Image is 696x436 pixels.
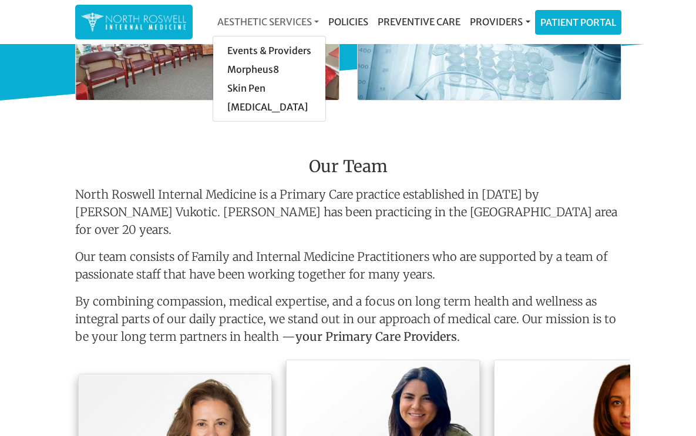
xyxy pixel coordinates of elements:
p: North Roswell Internal Medicine is a Primary Care practice established in [DATE] by [PERSON_NAME]... [75,186,621,239]
a: Events & Providers [213,41,325,60]
p: Our team consists of Family and Internal Medicine Practitioners who are supported by a team of pa... [75,248,621,283]
h3: Our Team [75,157,621,182]
a: Morpheus8 [213,60,325,79]
a: Aesthetic Services [213,10,324,33]
img: North Roswell Internal Medicine [81,11,187,33]
a: Providers [465,10,534,33]
strong: your Primary Care Providers [295,329,457,344]
a: Preventive Care [373,10,465,33]
a: Policies [324,10,373,33]
a: Skin Pen [213,79,325,98]
a: Patient Portal [536,11,621,34]
p: By combining compassion, medical expertise, and a focus on long term health and wellness as integ... [75,293,621,350]
a: [MEDICAL_DATA] [213,98,325,116]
